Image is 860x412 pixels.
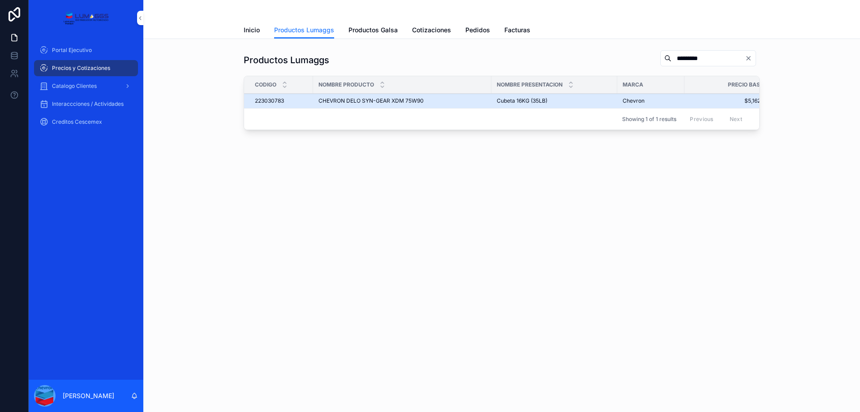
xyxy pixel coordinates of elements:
[318,97,424,104] span: CHEVRON DELO SYN-GEAR XDM 75W90
[504,26,530,35] span: Facturas
[255,97,284,104] span: 223030783
[623,97,679,104] a: Chevron
[52,47,92,54] span: Portal Ejecutivo
[29,36,143,142] div: scrollable content
[504,22,530,40] a: Facturas
[63,11,108,25] img: App logo
[34,60,138,76] a: Precios y Cotizaciones
[728,81,763,88] span: Precio Base
[497,97,547,104] span: Cubeta 16KG (35LB)
[63,391,114,400] p: [PERSON_NAME]
[244,26,260,35] span: Inicio
[52,65,110,72] span: Precios y Cotizaciones
[497,81,563,88] span: Nombre Presentacion
[465,26,490,35] span: Pedidos
[34,42,138,58] a: Portal Ejecutivo
[244,54,329,66] h1: Productos Lumaggs
[255,97,308,104] a: 223030783
[34,96,138,112] a: Interaccciones / Actividades
[274,22,334,39] a: Productos Lumaggs
[412,22,451,40] a: Cotizaciones
[465,22,490,40] a: Pedidos
[412,26,451,35] span: Cotizaciones
[52,82,97,90] span: Catalogo Clientes
[497,97,612,104] a: Cubeta 16KG (35LB)
[255,81,276,88] span: Codigo
[318,81,374,88] span: Nombre Producto
[318,97,486,104] a: CHEVRON DELO SYN-GEAR XDM 75W90
[622,116,676,123] span: Showing 1 of 1 results
[34,78,138,94] a: Catalogo Clientes
[274,26,334,35] span: Productos Lumaggs
[623,97,645,104] span: Chevron
[745,55,756,62] button: Clear
[52,118,102,126] span: Creditos Cescemex
[34,114,138,130] a: Creditos Cescemex
[348,26,398,35] span: Productos Galsa
[348,22,398,40] a: Productos Galsa
[244,22,260,40] a: Inicio
[684,97,769,104] a: $5,162.00
[623,81,643,88] span: Marca
[52,100,124,108] span: Interaccciones / Actividades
